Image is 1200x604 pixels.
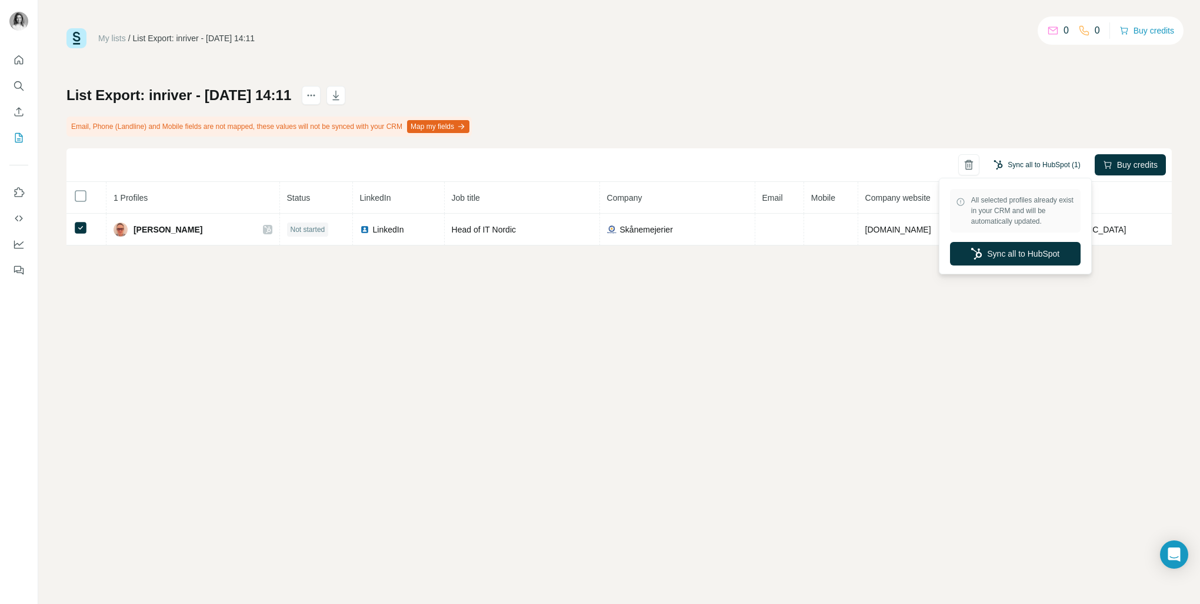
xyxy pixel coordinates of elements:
[302,86,321,105] button: actions
[1119,22,1174,39] button: Buy credits
[865,225,931,234] span: [DOMAIN_NAME]
[762,193,783,203] span: Email
[373,224,404,235] span: LinkedIn
[407,120,469,133] button: Map my fields
[128,32,131,44] li: /
[134,224,202,235] span: [PERSON_NAME]
[291,224,325,235] span: Not started
[985,156,1088,174] button: Sync all to HubSpot (1)
[133,32,255,44] div: List Export: inriver - [DATE] 14:11
[360,225,369,234] img: LinkedIn logo
[1095,154,1166,175] button: Buy credits
[9,101,28,122] button: Enrich CSV
[114,223,128,237] img: Avatar
[66,117,472,137] div: Email, Phone (Landline) and Mobile fields are not mapped, these values will not be synced with yo...
[66,86,291,105] h1: List Export: inriver - [DATE] 14:11
[811,193,835,203] span: Mobile
[865,193,931,203] span: Company website
[9,234,28,255] button: Dashboard
[9,260,28,281] button: Feedback
[971,195,1075,227] span: All selected profiles already exist in your CRM and will be automatically updated.
[287,193,311,203] span: Status
[9,182,28,203] button: Use Surfe on LinkedIn
[607,225,616,234] img: company-logo
[607,193,642,203] span: Company
[452,225,516,234] span: Head of IT Nordic
[9,127,28,148] button: My lists
[950,242,1081,266] button: Sync all to HubSpot
[1095,24,1100,38] p: 0
[9,12,28,31] img: Avatar
[98,34,126,43] a: My lists
[452,193,480,203] span: Job title
[360,193,391,203] span: LinkedIn
[1064,24,1069,38] p: 0
[1160,540,1188,569] div: Open Intercom Messenger
[1117,159,1158,171] span: Buy credits
[66,28,86,48] img: Surfe Logo
[9,208,28,229] button: Use Surfe API
[114,193,148,203] span: 1 Profiles
[620,224,673,235] span: Skånemejerier
[9,49,28,71] button: Quick start
[9,75,28,97] button: Search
